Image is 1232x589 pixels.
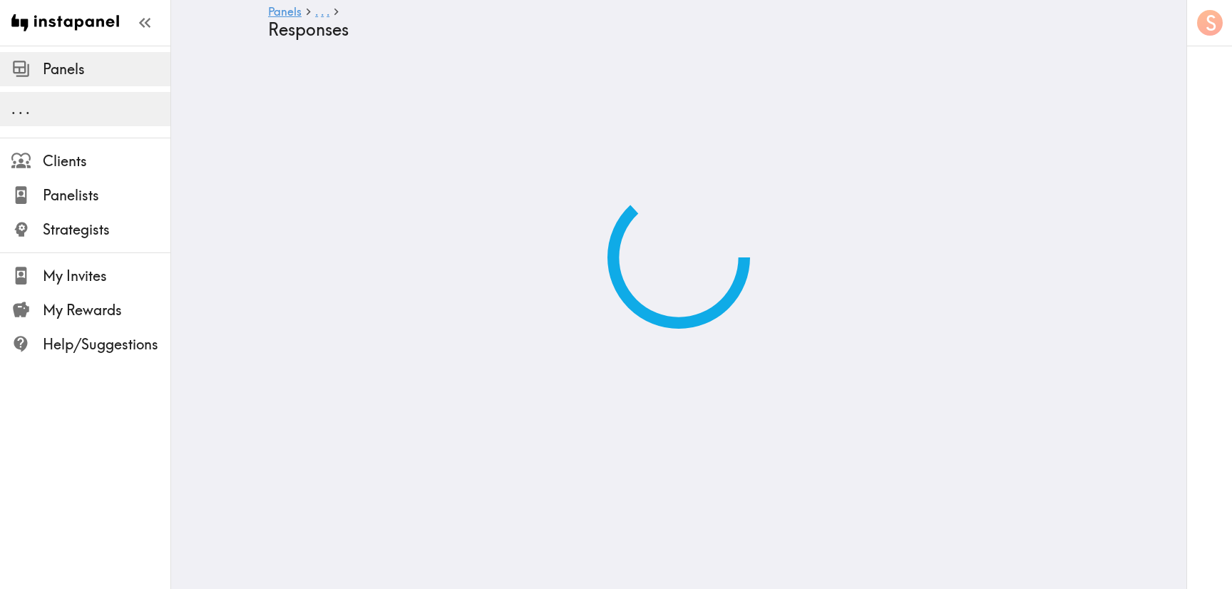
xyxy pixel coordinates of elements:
a: ... [315,6,329,19]
span: . [321,4,324,19]
span: . [19,100,23,118]
span: My Rewards [43,300,170,320]
span: S [1206,11,1216,36]
span: Help/Suggestions [43,334,170,354]
span: Panelists [43,185,170,205]
span: My Invites [43,266,170,286]
button: S [1196,9,1224,37]
h4: Responses [268,19,1078,40]
span: Clients [43,151,170,171]
span: . [11,100,16,118]
span: . [26,100,30,118]
a: Panels [268,6,302,19]
span: . [327,4,329,19]
span: . [315,4,318,19]
span: Panels [43,59,170,79]
span: Strategists [43,220,170,240]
